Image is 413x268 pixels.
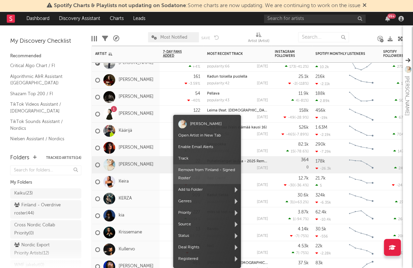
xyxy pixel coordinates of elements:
div: Spotify Followers [383,50,407,58]
div: [DATE] [257,183,268,187]
div: 21.7k [315,176,326,180]
div: -7.29k [315,149,331,153]
div: -6.35k [315,200,331,204]
a: Leima (feat. [DEMOGRAPHIC_DATA]) [207,109,271,112]
div: 178k [315,159,325,163]
span: Source [173,219,241,230]
span: Spotify Charts & Playlists not updating on Sodatone [54,3,186,8]
button: 99+ [385,16,390,21]
div: Artist (Artist) [248,37,269,45]
div: -2.28k [315,251,331,255]
div: -556 [315,234,328,238]
div: My Folders [10,179,81,187]
div: Finland - Overdrive roster ( 44 ) [14,201,62,218]
div: ( ) [288,217,309,221]
a: kia [119,213,124,219]
span: 7-Day Fans Added [163,50,190,58]
div: 456k [315,108,326,112]
span: : Some charts are now updating. We are continuing to work on the issue [54,3,360,8]
div: ( ) [286,149,309,153]
div: [DATE] [257,234,268,238]
span: 24 [398,167,403,170]
span: -75 % [299,251,308,255]
div: Nordic Export Priority Artists ( 12 ) [14,241,62,257]
div: 161 [193,74,200,79]
div: [DATE] [257,132,268,136]
svg: Chart title [346,190,376,207]
a: Open Artist in New Tab [178,133,221,138]
a: [PERSON_NAME][DEMOGRAPHIC_DATA] [207,261,278,265]
div: [DATE] [257,149,268,153]
div: -26.3k [315,166,331,170]
div: 3.87k [298,210,309,214]
span: -7.89 % [295,133,308,137]
div: [DATE] [257,82,268,85]
svg: Chart title [346,173,376,190]
div: Artist [95,52,146,56]
div: ( ) [290,234,309,238]
div: Edit Columns [91,29,97,48]
svg: Chart title [346,88,376,105]
a: Algorithmic A&R Assistant ([GEOGRAPHIC_DATA]) [10,73,75,87]
div: [DATE] [257,166,268,170]
div: [DATE] [257,65,268,68]
div: 62.4k [315,210,327,214]
div: [DATE] [257,251,268,255]
span: Track [173,153,241,164]
input: Search for folders... [10,165,81,175]
a: Finland - Overdrive roster(44) [10,200,81,219]
div: 122 [193,108,200,112]
a: Nordic Export Priority Artists(12) [10,240,81,259]
div: 83k [315,261,323,265]
span: Registered [173,253,241,265]
span: 147 [398,150,404,153]
span: -118 % [297,82,308,86]
a: TikTok Videos Assistant / [DEMOGRAPHIC_DATA] [10,101,75,115]
div: ( ) [284,183,309,187]
button: Undo the changes to the current view. [214,34,219,40]
div: 25.1k [298,74,309,79]
svg: Chart title [346,139,376,156]
div: Artist (Artist) [248,29,269,48]
a: Discovery Assistant [54,12,105,25]
div: Filters [102,29,108,48]
span: -24 [396,184,402,187]
a: Critical Algo Chart / FI [10,62,75,69]
div: 82.1k [298,142,309,146]
div: popularity: 66 [207,65,230,68]
span: Dismiss [363,3,367,8]
div: ( ) [286,200,309,204]
svg: Chart title [346,55,376,71]
div: ( ) [291,98,309,103]
span: -41.2 % [296,65,308,69]
span: -81 % [299,99,308,103]
div: -19k [315,115,328,120]
div: [DATE] [257,217,268,221]
span: 26 [398,218,402,221]
div: -2.11k [315,81,330,86]
div: 4.14k [298,227,309,231]
div: 1.63M [315,125,327,129]
a: Kaiku(23) [10,188,81,199]
a: [PERSON_NAME] [119,94,153,100]
div: 2.89k [315,98,330,103]
div: 5 [315,183,322,187]
div: 158k [299,108,309,112]
span: Status [173,230,241,242]
span: Genres [173,195,241,207]
span: -94.7 % [295,218,308,221]
a: Dashboard [22,12,54,25]
div: -10.4k [315,217,331,221]
div: [PERSON_NAME] [190,120,222,128]
div: [DATE] [257,99,268,102]
a: KERZA [119,196,132,202]
span: 704 [397,133,404,137]
span: -7 [294,234,298,238]
a: [PERSON_NAME] [119,145,153,151]
div: ( ) [282,132,309,137]
a: Käärijä [119,128,132,134]
span: 4 [296,99,298,103]
div: 11.9k [298,91,309,96]
span: Add to Folder [173,184,241,195]
a: [PERSON_NAME] [119,111,153,117]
